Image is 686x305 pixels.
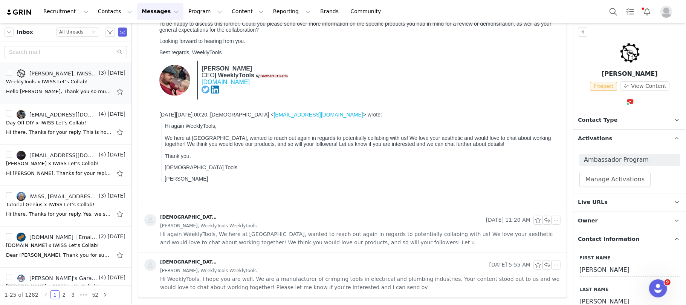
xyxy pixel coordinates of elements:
div: [PERSON_NAME], IWISS, [EMAIL_ADDRESS][DOMAIN_NAME] [29,71,97,77]
div: All threads [59,28,83,36]
a: [EMAIL_ADDRESS][DOMAIN_NAME], IWISS, [EMAIL_ADDRESS][DOMAIN_NAME] [17,110,97,119]
span: Hello [PERSON_NAME], [3,3,61,9]
a: [DEMOGRAPHIC_DATA] [144,259,217,271]
input: Search mail [5,46,127,58]
img: ac666395-b686-48ba-a369-647e6e4edabb.jpg [17,151,26,160]
div: IWISS, [EMAIL_ADDRESS][DOMAIN_NAME], [EMAIL_ADDRESS][DOMAIN_NAME] [29,193,97,199]
button: Program [184,3,227,20]
button: Messages [137,3,183,20]
button: View Content [620,81,669,90]
font: by [99,97,103,100]
button: Search [605,3,622,20]
button: Manage Activations [579,172,651,187]
p: [PERSON_NAME] [573,69,686,78]
a: Tasks [622,3,639,20]
div: Day Off DIY x IWISS Let’s Collab! [6,119,86,127]
span: Live URLs [578,198,608,207]
img: grin logo [6,9,32,16]
b: Brothers IT Farm [104,97,131,100]
li: 3 [69,290,78,299]
span: [DATE] 11:20 AM [486,216,530,225]
span: Inbox [17,28,33,36]
span: Thank you so much for reaching out! I appreciate you taking the time to connect, and I'm glad you... [3,14,273,20]
div: [DEMOGRAPHIC_DATA] [160,214,217,220]
div: [EMAIL_ADDRESS][DOMAIN_NAME], IWISS, [EMAIL_ADDRESS][DOMAIN_NAME] [29,112,97,118]
a: [DEMOGRAPHIC_DATA] [144,214,217,226]
p: [PERSON_NAME] [8,198,401,204]
a: IWISS, [EMAIL_ADDRESS][DOMAIN_NAME], [EMAIL_ADDRESS][DOMAIN_NAME] [17,192,97,201]
label: First Name [579,254,680,261]
a: 52 [90,291,101,299]
li: 1 [50,290,60,299]
span: 9 [665,279,671,285]
p: [DEMOGRAPHIC_DATA] Tools [8,187,401,193]
span: Hi again WeeklyTools, We here at [GEOGRAPHIC_DATA], wanted to reach out again in regards to poten... [160,230,561,247]
img: David-C.-Richard.jpg [3,87,34,118]
button: Notifications [639,3,655,20]
button: Content [227,3,268,20]
img: 08e1db34-e41c-4b2e-96e1-c69a2883f0eb--s.jpg [17,69,26,78]
a: [DOMAIN_NAME] [45,101,93,107]
span: Send Email [118,28,127,37]
span: [DATE] 5:55 AM [489,261,530,270]
a: [DOMAIN_NAME] | Email Support Team, [DOMAIN_NAME] Carpartscomofficial, IWISS, [EMAIL_ADDRESS][DOM... [17,233,97,242]
a: [PERSON_NAME]'s Garage, IWISS, [EMAIL_ADDRESS][DOMAIN_NAME] [17,274,97,283]
li: 1-25 of 1282 [5,290,38,299]
div: [DATE][DATE] 00:20, [DEMOGRAPHIC_DATA] < > wrote: [3,134,401,140]
span: Hi WeeklyTools, I hope you are well. We are a manufacturer of crimping tools in electrical and pl... [160,275,561,291]
i: icon: down [91,30,96,35]
div: Pete x IWISS Let’s Collab! [6,160,99,167]
iframe: Intercom live chat [649,279,667,297]
span: Prospect [590,82,617,91]
a: Brands [316,3,345,20]
div: WeeklyTools x IWISS Let’s Collab! [6,78,88,86]
div: [DEMOGRAPHIC_DATA] [DATE] 11:20 AM[PERSON_NAME], WeeklyTools Weeklytools Hi again WeeklyTools, We... [138,208,567,253]
img: fa86c1c2-352b-4d29-bb3e-55fe409f1380--s.jpg [17,192,26,201]
button: Profile [656,6,680,18]
span: Looking forward to hearing from you. [3,60,89,66]
span: Ambassador Program [584,155,675,164]
span: I'd be happy to discuss this further. Could you please send over more information on the specific... [3,43,395,55]
div: Troy x IWISS Let’s Collab! [6,283,99,290]
div: [DEMOGRAPHIC_DATA] [160,259,217,265]
img: 3cb0010b-b1ea-4c5c-8b3a-064f1fb91695--s.jpg [17,274,26,283]
a: [EMAIL_ADDRESS][DOMAIN_NAME], IWISS, [EMAIL_ADDRESS][DOMAIN_NAME] [17,151,97,160]
div: Tutorial Genius x IWISS Let’s Collab! [6,201,95,208]
img: placeholder-contacts.jpeg [144,259,156,271]
li: Previous Page [41,290,50,299]
div: CEO [41,87,137,117]
a: 3 [69,291,77,299]
b: | WeeklyTools [58,94,98,101]
div: [PERSON_NAME]'s Garage, IWISS, [EMAIL_ADDRESS][DOMAIN_NAME] [29,275,97,281]
a: [PERSON_NAME], IWISS, [EMAIL_ADDRESS][DOMAIN_NAME] [17,69,97,78]
div: Carparts.com x IWISS Let’s Collab! [6,242,99,249]
div: Hello Robin, Thank you so much for reaching out! I appreciate you taking the time to connect, and... [6,88,112,95]
div: [DEMOGRAPHIC_DATA] [DATE] 5:55 AM[PERSON_NAME], WeeklyTools Weeklytools Hi WeeklyTools, I hope yo... [138,253,567,297]
span: I'm very interested in the possibility of collaborating with [PERSON_NAME]. Your focus on high-qu... [3,26,383,38]
div: [EMAIL_ADDRESS][DOMAIN_NAME], IWISS, [EMAIL_ADDRESS][DOMAIN_NAME] [29,152,97,158]
a: Community [346,3,389,20]
span: Contact Information [578,235,639,244]
span: Activations [578,135,612,143]
label: Last Name [579,286,680,293]
button: Recruitment [39,3,93,20]
i: icon: search [117,49,122,55]
img: David Richard [619,43,640,63]
div: [DOMAIN_NAME] | Email Support Team, [DOMAIN_NAME] Carpartscomofficial, IWISS, [EMAIL_ADDRESS][DOM... [29,234,97,240]
i: icon: left [44,293,48,297]
span: ••• [78,290,90,299]
img: placeholder-profile.jpg [660,6,672,18]
a: 1 [51,291,59,299]
li: Next 3 Pages [78,290,90,299]
p: Hi again WeeklyTools, We here at [GEOGRAPHIC_DATA], wanted to reach out again in regards to poten... [8,145,401,181]
div: Hi Pete, Thanks for your reply. This is how we can work together. You select up to two products f... [6,170,112,177]
div: Dear IWISS, Thank you for submitting your question to us online. Case #102610119: "Carparts.com x... [6,251,112,259]
i: icon: right [103,293,107,297]
img: 81ed4d02-0d2a-41b0-a056-0836a1fe5961--s.jpg [17,233,26,242]
strong: [PERSON_NAME] [45,87,96,94]
span: Owner [578,217,598,225]
button: Reporting [269,3,315,20]
span: Contact Type [578,116,617,124]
